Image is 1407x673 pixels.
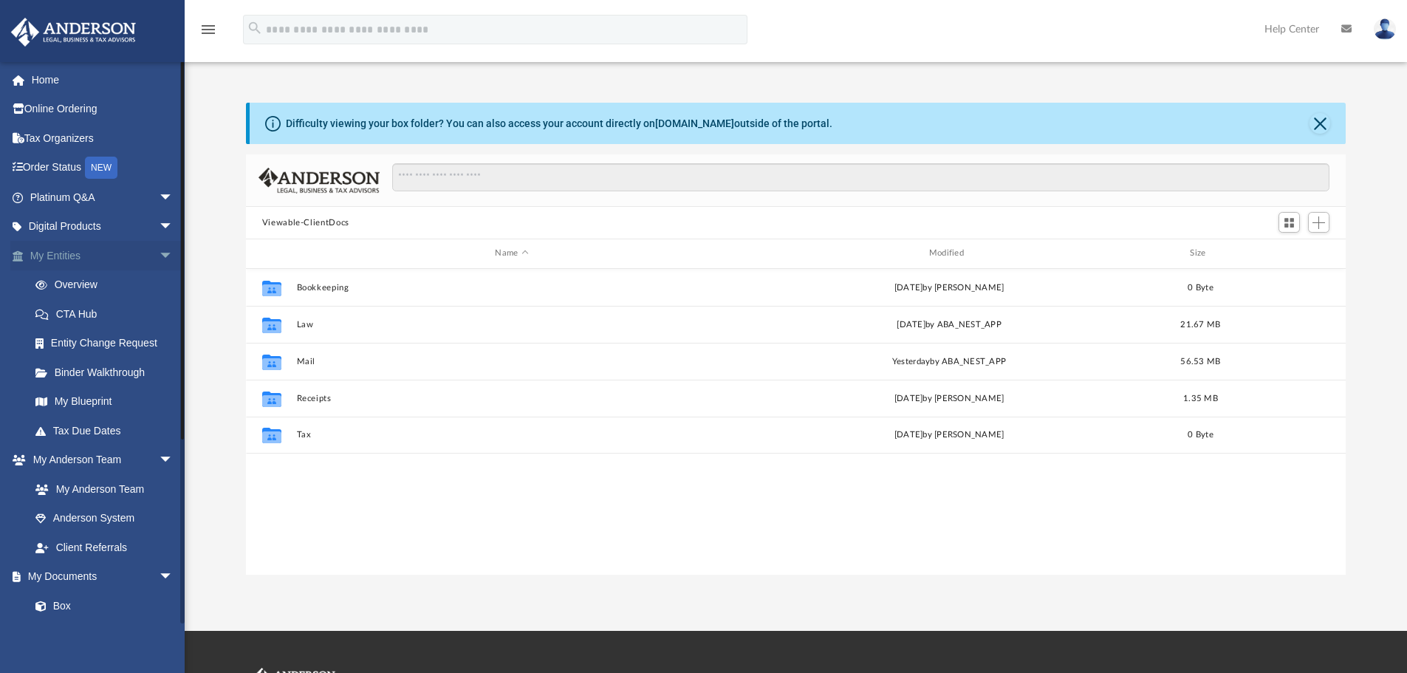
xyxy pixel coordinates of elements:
button: Viewable-ClientDocs [262,216,349,230]
a: Entity Change Request [21,329,196,358]
img: User Pic [1374,18,1396,40]
div: [DATE] by [PERSON_NAME] [733,428,1164,442]
div: id [253,247,290,260]
button: Switch to Grid View [1278,212,1301,233]
a: Online Ordering [10,95,196,124]
i: search [247,20,263,36]
span: 56.53 MB [1180,357,1220,365]
div: NEW [85,157,117,179]
div: grid [246,269,1346,575]
button: Add [1308,212,1330,233]
a: My Documentsarrow_drop_down [10,562,188,592]
span: arrow_drop_down [159,182,188,213]
a: Box [21,591,181,621]
a: Home [10,65,196,95]
img: Anderson Advisors Platinum Portal [7,18,140,47]
a: Binder Walkthrough [21,358,196,387]
div: [DATE] by [PERSON_NAME] [733,392,1164,405]
span: arrow_drop_down [159,445,188,476]
button: Close [1310,113,1330,134]
div: Difficulty viewing your box folder? You can also access your account directly on outside of the p... [286,116,832,131]
a: Tax Organizers [10,123,196,153]
a: Anderson System [21,504,188,533]
div: by ABA_NEST_APP [733,355,1164,368]
div: [DATE] by ABA_NEST_APP [733,318,1164,331]
span: 1.35 MB [1183,394,1218,402]
a: My Entitiesarrow_drop_down [10,241,196,270]
button: Law [296,320,727,329]
a: menu [199,28,217,38]
span: 21.67 MB [1180,320,1220,328]
span: arrow_drop_down [159,241,188,271]
div: Size [1171,247,1230,260]
i: menu [199,21,217,38]
a: [DOMAIN_NAME] [655,117,734,129]
span: arrow_drop_down [159,212,188,242]
div: Modified [733,247,1165,260]
div: id [1236,247,1340,260]
a: My Anderson Team [21,474,181,504]
span: 0 Byte [1188,431,1213,439]
a: My Blueprint [21,387,188,417]
span: yesterday [892,357,930,365]
a: Client Referrals [21,533,188,562]
a: Meeting Minutes [21,621,188,650]
span: arrow_drop_down [159,562,188,592]
a: CTA Hub [21,299,196,329]
button: Tax [296,430,727,440]
a: My Anderson Teamarrow_drop_down [10,445,188,475]
a: Order StatusNEW [10,153,196,183]
a: Digital Productsarrow_drop_down [10,212,196,242]
button: Mail [296,357,727,366]
button: Receipts [296,394,727,403]
span: 0 Byte [1188,283,1213,291]
div: [DATE] by [PERSON_NAME] [733,281,1164,294]
a: Tax Due Dates [21,416,196,445]
div: Name [295,247,727,260]
button: Bookkeeping [296,283,727,293]
a: Platinum Q&Aarrow_drop_down [10,182,196,212]
input: Search files and folders [392,163,1329,191]
a: Overview [21,270,196,300]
